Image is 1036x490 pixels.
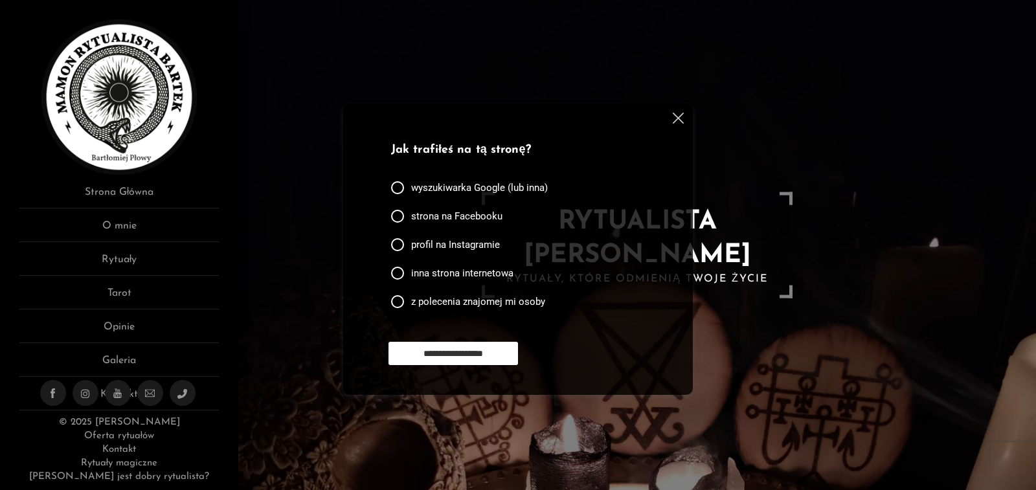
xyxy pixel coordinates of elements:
img: Rytualista Bartek [41,19,197,175]
a: Strona Główna [19,184,219,208]
a: Rytuały magiczne [81,458,157,468]
span: wyszukiwarka Google (lub inna) [411,181,548,194]
a: Tarot [19,285,219,309]
span: strona na Facebooku [411,210,502,223]
a: [PERSON_NAME] jest dobry rytualista? [29,472,209,482]
a: Opinie [19,319,219,343]
img: cross.svg [673,113,684,124]
a: Galeria [19,353,219,377]
a: Oferta rytuałów [84,431,154,441]
p: Jak trafiłeś na tą stronę? [391,142,640,159]
a: Rytuały [19,252,219,276]
span: z polecenia znajomej mi osoby [411,295,545,308]
span: profil na Instagramie [411,238,500,251]
a: O mnie [19,218,219,242]
span: inna strona internetowa [411,267,513,280]
a: Kontakt [102,445,136,454]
